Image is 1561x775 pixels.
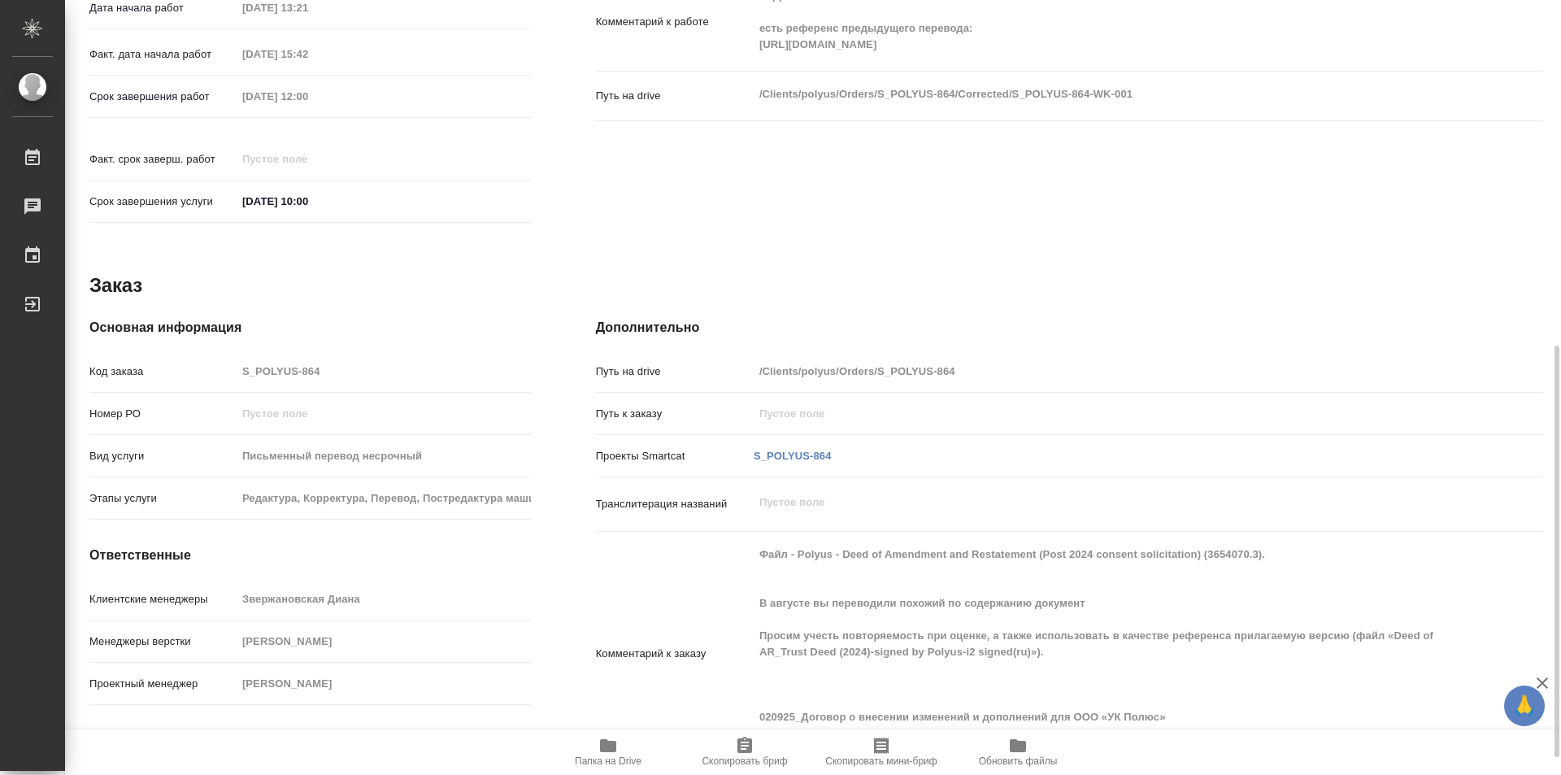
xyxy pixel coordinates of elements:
[702,755,787,767] span: Скопировать бриф
[754,541,1464,764] textarea: Файл - Polyus - Deed of Amendment and Restatement (Post 2024 consent solicitation) (3654070.3). В...
[813,729,950,775] button: Скопировать мини-бриф
[89,364,237,380] p: Код заказа
[676,729,813,775] button: Скопировать бриф
[754,81,1464,108] textarea: /Clients/polyus/Orders/S_POLYUS-864/Corrected/S_POLYUS-864-WK-001
[596,318,1543,337] h4: Дополнительно
[596,14,754,30] p: Комментарий к работе
[89,633,237,650] p: Менеджеры верстки
[1511,689,1538,723] span: 🙏
[950,729,1086,775] button: Обновить файлы
[237,486,531,510] input: Пустое поле
[754,450,832,462] a: S_POLYUS-864
[237,189,379,213] input: ✎ Введи что-нибудь
[754,359,1464,383] input: Пустое поле
[596,646,754,662] p: Комментарий к заказу
[237,672,531,695] input: Пустое поле
[540,729,676,775] button: Папка на Drive
[825,755,937,767] span: Скопировать мини-бриф
[237,42,379,66] input: Пустое поле
[596,448,754,464] p: Проекты Smartcat
[89,194,237,210] p: Срок завершения услуги
[237,359,531,383] input: Пустое поле
[979,755,1058,767] span: Обновить файлы
[237,402,531,425] input: Пустое поле
[596,88,754,104] p: Путь на drive
[575,755,641,767] span: Папка на Drive
[596,496,754,512] p: Транслитерация названий
[89,272,142,298] h2: Заказ
[89,448,237,464] p: Вид услуги
[754,402,1464,425] input: Пустое поле
[596,406,754,422] p: Путь к заказу
[89,676,237,692] p: Проектный менеджер
[237,587,531,611] input: Пустое поле
[89,546,531,565] h4: Ответственные
[89,46,237,63] p: Факт. дата начала работ
[596,364,754,380] p: Путь на drive
[237,147,379,171] input: Пустое поле
[237,444,531,468] input: Пустое поле
[89,406,237,422] p: Номер РО
[1504,686,1545,726] button: 🙏
[89,151,237,168] p: Факт. срок заверш. работ
[237,85,379,108] input: Пустое поле
[89,89,237,105] p: Срок завершения работ
[89,490,237,507] p: Этапы услуги
[89,318,531,337] h4: Основная информация
[237,629,531,653] input: Пустое поле
[89,591,237,607] p: Клиентские менеджеры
